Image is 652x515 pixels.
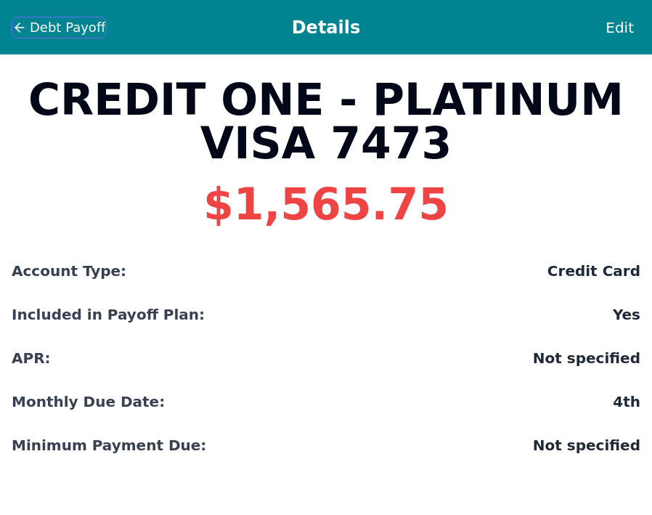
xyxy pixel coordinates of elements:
span: Monthly Due Date: [12,392,165,412]
button: Debt Payoff [12,17,106,38]
span: Minimum Payment Due: [12,435,206,455]
button: Edit [599,11,640,44]
span: Not specified [533,348,640,368]
h1: Details [90,16,562,39]
span: Included in Payoff Plan: [12,304,205,325]
span: Yes [613,304,640,325]
span: Account Type: [12,261,126,281]
span: Not specified [533,435,640,455]
span: 4th [613,392,640,412]
h2: CREDIT ONE - PLATINUM VISA 7473 [12,78,640,165]
span: Debt Payoff [30,17,105,38]
span: Credit Card [547,261,640,281]
span: Edit [606,17,634,38]
div: $1,565.75 [203,182,449,226]
span: APR: [12,348,51,368]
